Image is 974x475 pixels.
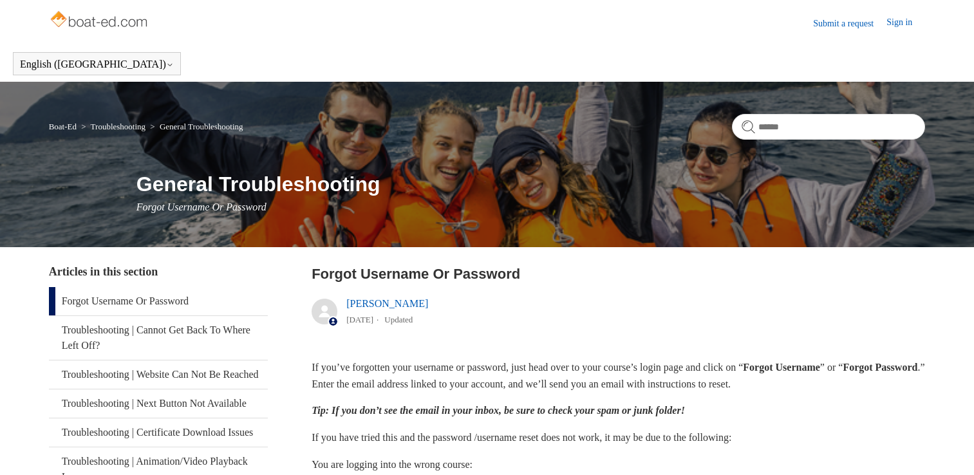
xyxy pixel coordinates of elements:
a: Troubleshooting [91,122,145,131]
a: General Troubleshooting [160,122,243,131]
a: Boat-Ed [49,122,77,131]
a: Troubleshooting | Website Can Not Be Reached [49,360,268,389]
li: Boat-Ed [49,122,79,131]
p: If you have tried this and the password /username reset does not work, it may be due to the follo... [312,429,925,446]
em: Tip: If you don’t see the email in your inbox, be sure to check your spam or junk folder! [312,405,685,416]
a: Forgot Username Or Password [49,287,268,315]
a: Troubleshooting | Cannot Get Back To Where Left Off? [49,316,268,360]
h1: General Troubleshooting [136,169,926,200]
li: Updated [384,315,413,324]
a: [PERSON_NAME] [346,298,428,309]
strong: Forgot Username [743,362,820,373]
li: Troubleshooting [79,122,147,131]
a: Submit a request [813,17,886,30]
li: General Troubleshooting [147,122,243,131]
a: Sign in [886,15,925,31]
h2: Forgot Username Or Password [312,263,925,284]
a: Troubleshooting | Certificate Download Issues [49,418,268,447]
time: 05/20/2025, 15:58 [346,315,373,324]
img: Boat-Ed Help Center home page [49,8,151,33]
strong: Forgot Password [843,362,917,373]
p: You are logging into the wrong course: [312,456,925,473]
div: Live chat [931,432,964,465]
p: If you’ve forgotten your username or password, just head over to your course’s login page and cli... [312,359,925,392]
input: Search [732,114,925,140]
span: Articles in this section [49,265,158,278]
button: English ([GEOGRAPHIC_DATA]) [20,59,174,70]
a: Troubleshooting | Next Button Not Available [49,389,268,418]
span: Forgot Username Or Password [136,201,267,212]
